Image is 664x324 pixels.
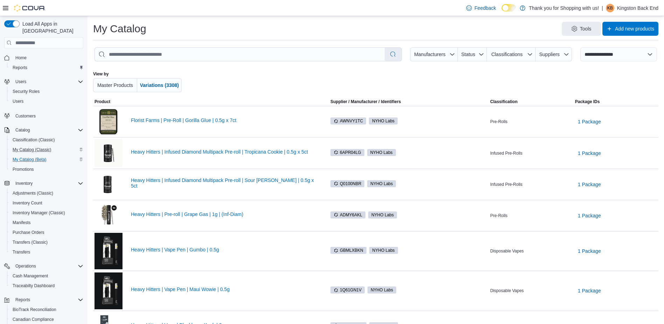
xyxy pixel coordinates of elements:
[575,146,604,160] button: 1 Package
[10,272,51,280] a: Cash Management
[10,315,83,324] span: Canadian Compliance
[10,155,83,164] span: My Catalog (Beta)
[131,247,318,252] a: Heavy Hitters | Vape Pen | Gumbo | 0.5g
[7,164,86,174] button: Promotions
[370,181,393,187] span: NYHO Labs
[502,4,516,12] input: Dark Mode
[13,65,27,70] span: Reports
[7,188,86,198] button: Adjustments (Classic)
[13,262,39,270] button: Operations
[13,317,54,322] span: Canadian Compliance
[15,181,33,186] span: Inventory
[137,78,182,92] button: Variations (3308)
[7,198,86,208] button: Inventory Count
[10,97,83,106] span: Users
[93,71,109,77] label: View by
[7,87,86,96] button: Security Roles
[95,233,123,269] img: Heavy Hitters | Vape Pen | Gumbo | 0.5g
[7,281,86,291] button: Traceabilty Dashboard
[95,202,123,230] img: Heavy Hitters | Pre-roll | Grape Gas | 1g | (Inf-Diam)
[578,287,601,294] span: 1 Package
[131,117,318,123] a: Florist Farms | Pre-Roll | Gorilla Glue | 0.5g x 7ct
[410,47,458,61] button: Manufacturers
[13,283,55,289] span: Traceabilty Dashboard
[10,315,57,324] a: Canadian Compliance
[615,25,654,32] span: Add new products
[7,135,86,145] button: Classification (Classic)
[10,248,33,256] a: Transfers
[10,165,37,174] a: Promotions
[95,272,123,309] img: Heavy Hitters | Vape Pen | Maui Wowie | 0.5g
[10,272,83,280] span: Cash Management
[7,237,86,247] button: Transfers (Classic)
[13,249,30,255] span: Transfers
[489,286,574,295] div: Disposable Vapes
[10,218,33,227] a: Manifests
[13,296,83,304] span: Reports
[10,136,58,144] a: Classification (Classic)
[95,139,123,167] img: Heavy Hitters | Infused Diamond Multipack Pre-roll | Tropicana Cookie | 0.5g x 5ct
[489,247,574,255] div: Disposable Vapes
[7,145,86,155] button: My Catalog (Classic)
[1,261,86,271] button: Operations
[1,53,86,63] button: Home
[13,112,39,120] a: Customers
[602,22,658,36] button: Add new products
[10,199,45,207] a: Inventory Count
[367,180,396,187] span: NYHO Labs
[367,149,396,156] span: NYHO Labs
[334,212,362,218] span: ADMY6AKL
[575,244,604,258] button: 1 Package
[10,87,42,96] a: Security Roles
[10,63,30,72] a: Reports
[10,146,83,154] span: My Catalog (Classic)
[575,177,604,191] button: 1 Package
[536,47,572,61] button: Suppliers
[10,87,83,96] span: Security Roles
[490,99,518,104] span: Classification
[10,238,83,247] span: Transfers (Classic)
[14,5,46,12] img: Cova
[10,209,83,217] span: Inventory Manager (Classic)
[13,179,83,188] span: Inventory
[334,149,361,156] span: 6APR04LG
[13,307,56,312] span: BioTrack Reconciliation
[10,189,83,197] span: Adjustments (Classic)
[330,211,365,218] span: ADMY6AKL
[458,47,487,61] button: Status
[10,248,83,256] span: Transfers
[13,220,30,225] span: Manifests
[578,248,601,255] span: 1 Package
[489,211,574,220] div: Pre-Rolls
[131,177,318,189] a: Heavy Hitters | Infused Diamond Multipack Pre-roll | Sour [PERSON_NAME] | 0.5g x 5ct
[372,247,395,254] span: NYHO Labs
[371,212,394,218] span: NYHO Labs
[7,218,86,228] button: Manifests
[10,136,83,144] span: Classification (Classic)
[575,209,604,223] button: 1 Package
[617,4,658,12] p: Kingston Back End
[575,99,600,104] span: Package IDs
[15,263,36,269] span: Operations
[580,25,592,32] span: Tools
[330,99,401,104] div: Supplier / Manufacturer / Identifiers
[13,77,29,86] button: Users
[10,189,56,197] a: Adjustments (Classic)
[13,89,40,94] span: Security Roles
[13,210,65,216] span: Inventory Manager (Classic)
[463,1,499,15] a: Feedback
[491,52,523,57] span: Classifications
[15,79,26,85] span: Users
[13,77,83,86] span: Users
[95,99,110,104] span: Product
[15,113,36,119] span: Customers
[10,63,83,72] span: Reports
[13,273,48,279] span: Cash Management
[321,99,401,104] span: Supplier / Manufacturer / Identifiers
[7,155,86,164] button: My Catalog (Beta)
[10,228,47,237] a: Purchase Orders
[13,137,55,143] span: Classification (Classic)
[13,296,33,304] button: Reports
[1,178,86,188] button: Inventory
[475,5,496,12] span: Feedback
